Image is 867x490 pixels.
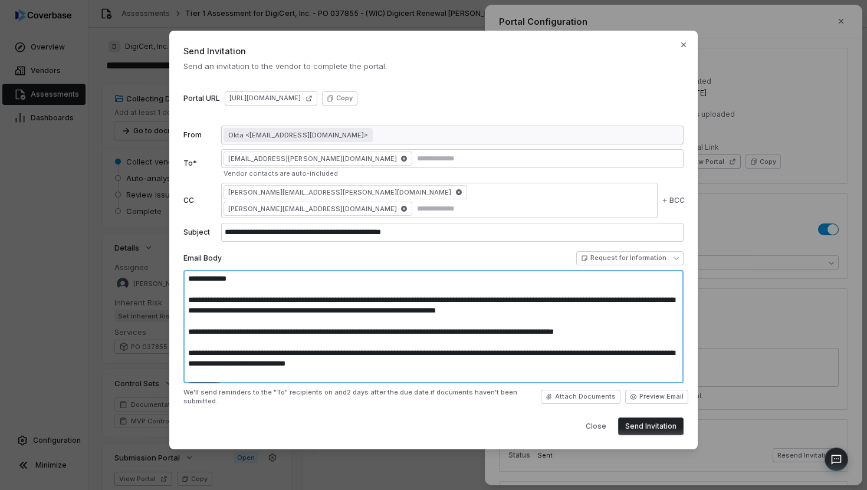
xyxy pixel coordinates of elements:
[324,388,347,396] span: on and
[579,417,613,435] button: Close
[555,392,616,401] span: Attach Documents
[618,417,684,435] button: Send Invitation
[659,187,687,214] button: BCC
[183,130,216,140] label: From
[347,388,386,396] span: 2 days after
[541,390,620,404] button: Attach Documents
[183,61,684,71] span: Send an invitation to the vendor to complete the portal.
[224,185,467,199] span: [PERSON_NAME][EMAIL_ADDRESS][PERSON_NAME][DOMAIN_NAME]
[228,130,368,140] span: Okta <[EMAIL_ADDRESS][DOMAIN_NAME]>
[625,390,688,404] button: Preview Email
[225,91,317,106] a: [URL][DOMAIN_NAME]
[224,202,412,216] span: [PERSON_NAME][EMAIL_ADDRESS][DOMAIN_NAME]
[183,94,220,103] label: Portal URL
[183,196,216,205] label: CC
[183,228,216,237] label: Subject
[322,91,357,106] button: Copy
[183,45,684,57] span: Send Invitation
[183,388,541,406] span: We'll send reminders to the "To" recipients the due date if documents haven't been submitted.
[224,169,684,178] div: Vendor contacts are auto-included
[183,254,222,263] label: Email Body
[224,152,412,166] span: [EMAIL_ADDRESS][PERSON_NAME][DOMAIN_NAME]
